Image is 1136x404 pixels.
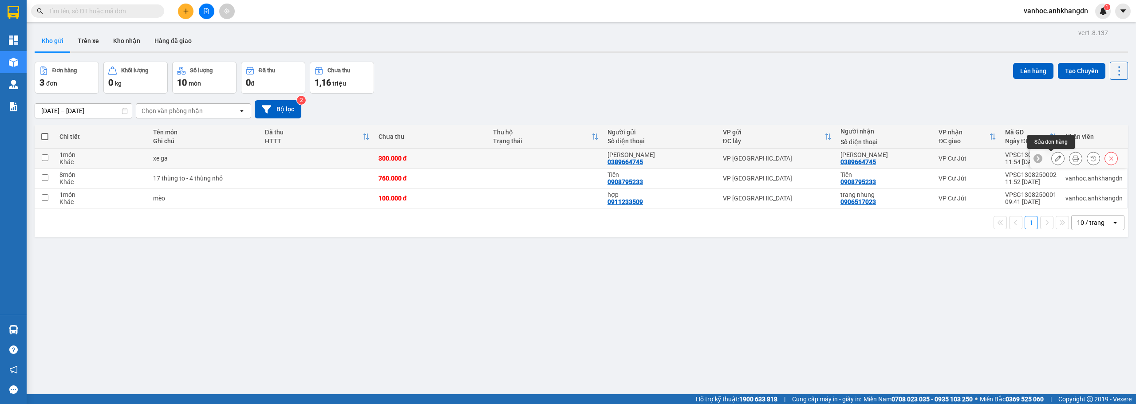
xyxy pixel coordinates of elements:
span: vanhoc.anhkhangdn [1017,5,1095,16]
span: notification [9,365,18,374]
div: VP [GEOGRAPHIC_DATA] [723,195,832,202]
img: warehouse-icon [9,58,18,67]
div: Trạng thái [493,137,592,145]
span: Miền Bắc [980,394,1044,404]
div: HTTT [265,137,363,145]
div: Tiền [8,29,98,39]
span: kg [115,80,122,87]
div: Chưa thu [327,67,350,74]
div: mèo [153,195,256,202]
div: Sửa đơn hàng [1027,135,1075,149]
button: Tạo Chuyến [1058,63,1105,79]
th: Toggle SortBy [934,125,1001,149]
th: Toggle SortBy [260,125,374,149]
div: Tiền [104,29,166,39]
div: Sửa đơn hàng [1051,152,1065,165]
div: ĐC lấy [723,137,825,145]
div: 300.000 đ [379,155,484,162]
strong: 1900 633 818 [739,396,777,403]
div: 0906517023 [840,198,876,205]
div: ĐC giao [939,137,989,145]
div: VP [GEOGRAPHIC_DATA] [723,175,832,182]
div: 0908795233 [104,39,166,52]
button: Lên hàng [1013,63,1053,79]
button: Kho gửi [35,30,71,51]
button: caret-down [1115,4,1131,19]
div: vanhoc.anhkhangdn [1065,175,1123,182]
span: Gửi: [8,8,21,18]
button: file-add [199,4,214,19]
img: warehouse-icon [9,325,18,334]
div: Người gửi [607,129,714,136]
button: 1 [1025,216,1038,229]
img: dashboard-icon [9,35,18,45]
div: xe ga [153,155,256,162]
div: 0911233509 [607,198,643,205]
div: VPSG1308250003 [1005,151,1057,158]
div: Đã thu [265,129,363,136]
span: đ [251,80,254,87]
div: Khối lượng [121,67,148,74]
span: 0 [108,77,113,88]
span: message [9,385,18,394]
span: aim [224,8,230,14]
input: Select a date range. [35,104,132,118]
button: Hàng đã giao [147,30,199,51]
div: Khác [59,198,144,205]
div: võ phi cường [607,151,714,158]
span: đơn [46,80,57,87]
span: plus [183,8,189,14]
div: Ngày ĐH [1005,137,1049,145]
span: Cung cấp máy in - giấy in: [792,394,861,404]
span: | [1050,394,1052,404]
div: 17 thùng to - 4 thùng nhỏ [153,175,256,182]
div: Số điện thoại [840,138,930,145]
div: VPSG1308250002 [1005,171,1057,178]
div: Số điện thoại [607,137,714,145]
div: vanhoc.anhkhangdn [1065,195,1123,202]
span: Miền Nam [864,394,973,404]
div: 0908795233 [607,178,643,185]
div: VP [GEOGRAPHIC_DATA] [723,155,832,162]
span: caret-down [1119,7,1127,15]
div: trang nhung [840,191,930,198]
span: Nhận: [104,8,125,18]
span: 0 [246,77,251,88]
th: Toggle SortBy [718,125,836,149]
input: Tìm tên, số ĐT hoặc mã đơn [49,6,154,16]
div: Số lượng [190,67,213,74]
div: 0389664745 [840,158,876,165]
span: Hỗ trợ kỹ thuật: [696,394,777,404]
div: Tiền [840,171,930,178]
strong: 0708 023 035 - 0935 103 250 [891,396,973,403]
svg: open [238,107,245,114]
button: Đã thu0đ [241,62,305,94]
img: warehouse-icon [9,80,18,89]
div: Đã thu [259,67,275,74]
div: VP Cư Jút [939,175,996,182]
button: Bộ lọc [255,100,301,118]
strong: 0369 525 060 [1006,396,1044,403]
div: Khác [59,158,144,165]
sup: 1 [1104,4,1110,10]
span: 1 [1105,4,1108,10]
div: 760.000 [103,57,167,79]
div: 0389664745 [607,158,643,165]
div: 100.000 đ [379,195,484,202]
span: 10 [177,77,187,88]
div: 11:52 [DATE] [1005,178,1057,185]
button: Khối lượng0kg [103,62,168,94]
div: 760.000 đ [379,175,484,182]
span: question-circle [9,345,18,354]
img: solution-icon [9,102,18,111]
div: VPSG1308250001 [1005,191,1057,198]
span: 1,16 [315,77,331,88]
div: Ghi chú [153,137,256,145]
div: VP nhận [939,129,989,136]
span: món [189,80,201,87]
div: 1 món [59,191,144,198]
svg: open [1112,219,1119,226]
button: Trên xe [71,30,106,51]
img: logo-vxr [8,6,19,19]
span: 3 [39,77,44,88]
